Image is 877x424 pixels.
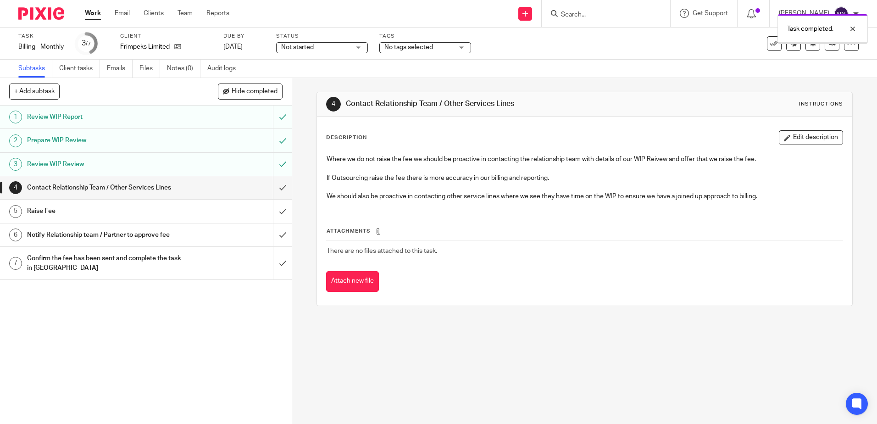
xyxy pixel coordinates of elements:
[27,204,185,218] h1: Raise Fee
[86,41,91,46] small: /7
[207,60,243,78] a: Audit logs
[107,60,133,78] a: Emails
[167,60,200,78] a: Notes (0)
[218,84,283,99] button: Hide completed
[9,111,22,123] div: 1
[9,229,22,241] div: 6
[18,33,64,40] label: Task
[223,33,265,40] label: Due by
[779,130,843,145] button: Edit description
[9,158,22,171] div: 3
[9,257,22,270] div: 7
[9,84,60,99] button: + Add subtask
[59,60,100,78] a: Client tasks
[327,248,437,254] span: There are no files attached to this task.
[9,134,22,147] div: 2
[18,42,64,51] div: Billing - Monthly
[327,155,842,164] p: Where we do not raise the fee we should be proactive in contacting the relationship team with det...
[326,271,379,292] button: Attach new file
[27,110,185,124] h1: Review WIP Report
[787,24,833,33] p: Task completed.
[384,44,433,50] span: No tags selected
[18,7,64,20] img: Pixie
[346,99,604,109] h1: Contact Relationship Team / Other Services Lines
[326,97,341,112] div: 4
[27,251,185,275] h1: Confirm the fee has been sent and complete the task in [GEOGRAPHIC_DATA]
[276,33,368,40] label: Status
[223,44,243,50] span: [DATE]
[18,60,52,78] a: Subtasks
[27,181,185,195] h1: Contact Relationship Team / Other Services Lines
[232,88,278,95] span: Hide completed
[799,100,843,108] div: Instructions
[85,9,101,18] a: Work
[327,229,371,234] span: Attachments
[9,181,22,194] div: 4
[120,42,170,51] p: Frimpeks Limited
[27,157,185,171] h1: Review WIP Review
[82,38,91,49] div: 3
[27,134,185,147] h1: Prepare WIP Review
[178,9,193,18] a: Team
[379,33,471,40] label: Tags
[206,9,229,18] a: Reports
[834,6,849,21] img: svg%3E
[326,134,367,141] p: Description
[9,205,22,218] div: 5
[120,33,212,40] label: Client
[144,9,164,18] a: Clients
[281,44,314,50] span: Not started
[27,228,185,242] h1: Notify Relationship team / Partner to approve fee
[115,9,130,18] a: Email
[327,192,842,201] p: We should also be proactive in contacting other service lines where we see they have time on the ...
[139,60,160,78] a: Files
[327,173,842,183] p: If Outsourcing raise the fee there is more accuracy in our billing and reporting.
